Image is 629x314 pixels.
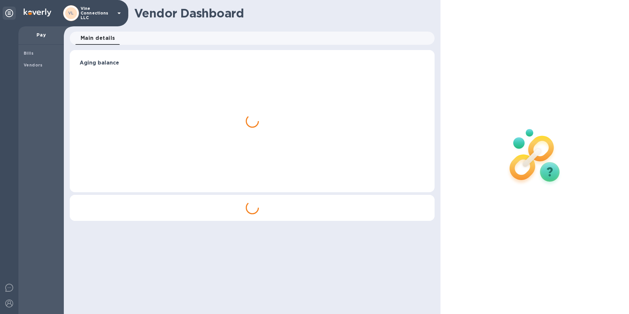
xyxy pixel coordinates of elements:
b: Vendors [24,63,43,67]
h3: Aging balance [80,60,425,66]
div: Unpin categories [3,7,16,20]
b: Bills [24,51,34,56]
p: Pay [24,32,59,38]
img: Logo [24,9,51,16]
h1: Vendor Dashboard [134,6,430,20]
p: Vine Connections LLC [81,6,113,20]
span: Main details [81,34,115,43]
b: VL [68,11,74,15]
